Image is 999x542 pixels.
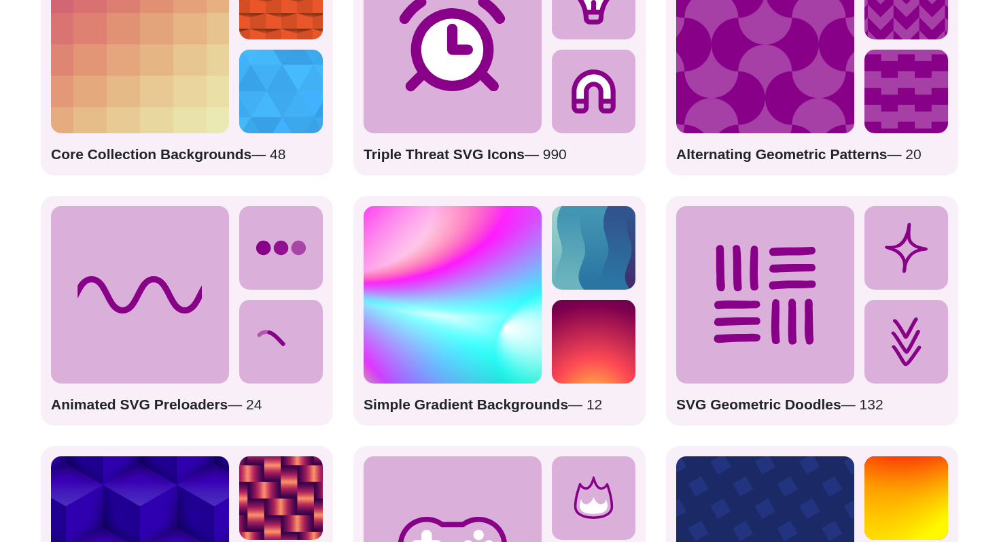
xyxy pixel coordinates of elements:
strong: Core Collection Backgrounds [51,146,251,162]
p: — 48 [51,143,323,165]
strong: Simple Gradient Backgrounds [364,396,568,412]
img: alternating gradient chain from purple to green [552,206,635,290]
strong: Triple Threat SVG Icons [364,146,525,162]
img: glowing yellow warming the purple vector sky [552,300,635,384]
img: red shiny ribbon woven into a pattern [239,456,323,540]
img: colorful radial mesh gradient rainbow [364,206,542,384]
p: — 24 [51,394,323,416]
p: — 990 [364,143,635,165]
img: purple zig zag zipper pattern [864,50,948,133]
img: triangles in various blue shades background [239,50,323,133]
strong: Animated SVG Preloaders [51,396,228,412]
strong: SVG Geometric Doodles [676,396,841,412]
p: — 12 [364,394,635,416]
strong: Alternating Geometric Patterns [676,146,887,162]
p: — 132 [676,394,948,416]
p: — 20 [676,143,948,165]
